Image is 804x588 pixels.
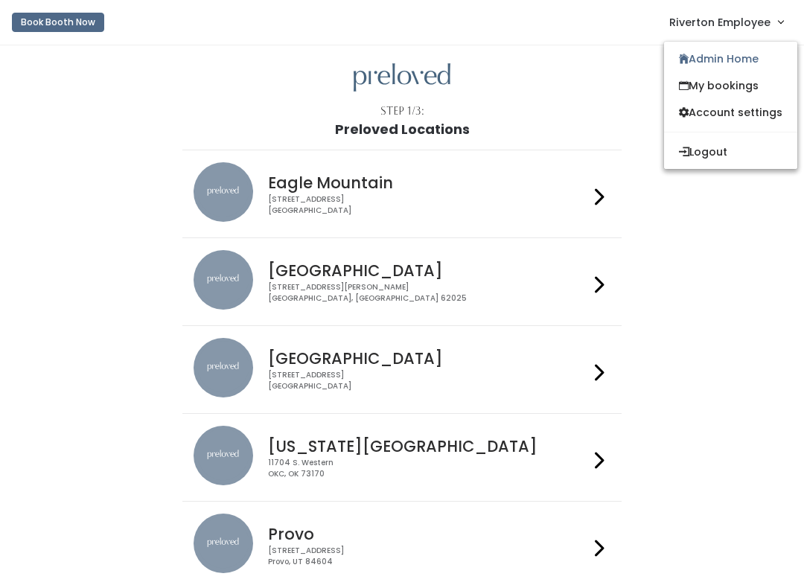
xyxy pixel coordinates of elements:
[268,174,588,191] h4: Eagle Mountain
[268,525,588,543] h4: Provo
[194,162,610,226] a: preloved location Eagle Mountain [STREET_ADDRESS][GEOGRAPHIC_DATA]
[194,426,253,485] img: preloved location
[354,63,450,92] img: preloved logo
[664,138,797,165] button: Logout
[194,338,253,397] img: preloved location
[268,350,588,367] h4: [GEOGRAPHIC_DATA]
[268,194,588,216] div: [STREET_ADDRESS] [GEOGRAPHIC_DATA]
[268,438,588,455] h4: [US_STATE][GEOGRAPHIC_DATA]
[268,546,588,567] div: [STREET_ADDRESS] Provo, UT 84604
[194,338,610,401] a: preloved location [GEOGRAPHIC_DATA] [STREET_ADDRESS][GEOGRAPHIC_DATA]
[664,45,797,72] a: Admin Home
[12,6,104,39] a: Book Booth Now
[194,514,253,573] img: preloved location
[194,162,253,222] img: preloved location
[194,514,610,577] a: preloved location Provo [STREET_ADDRESS]Provo, UT 84604
[268,262,588,279] h4: [GEOGRAPHIC_DATA]
[194,250,610,313] a: preloved location [GEOGRAPHIC_DATA] [STREET_ADDRESS][PERSON_NAME][GEOGRAPHIC_DATA], [GEOGRAPHIC_D...
[669,14,770,31] span: Riverton Employee
[664,99,797,126] a: Account settings
[194,426,610,489] a: preloved location [US_STATE][GEOGRAPHIC_DATA] 11704 S. WesternOKC, OK 73170
[664,72,797,99] a: My bookings
[268,282,588,304] div: [STREET_ADDRESS][PERSON_NAME] [GEOGRAPHIC_DATA], [GEOGRAPHIC_DATA] 62025
[194,250,253,310] img: preloved location
[268,458,588,479] div: 11704 S. Western OKC, OK 73170
[12,13,104,32] button: Book Booth Now
[268,370,588,392] div: [STREET_ADDRESS] [GEOGRAPHIC_DATA]
[380,103,424,119] div: Step 1/3:
[654,6,798,38] a: Riverton Employee
[335,122,470,137] h1: Preloved Locations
